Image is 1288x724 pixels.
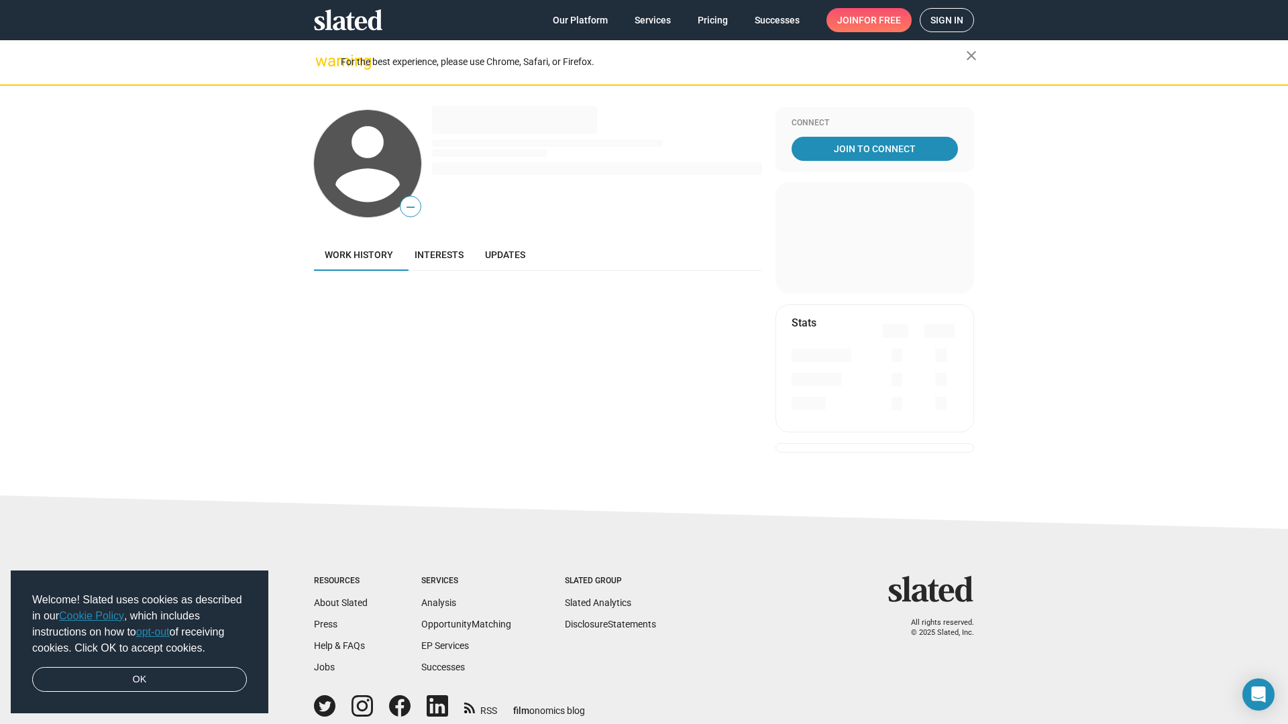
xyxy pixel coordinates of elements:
[553,8,608,32] span: Our Platform
[897,618,974,638] p: All rights reserved. © 2025 Slated, Inc.
[421,576,511,587] div: Services
[404,239,474,271] a: Interests
[565,597,631,608] a: Slated Analytics
[794,137,955,161] span: Join To Connect
[314,239,404,271] a: Work history
[314,662,335,672] a: Jobs
[837,8,901,32] span: Join
[930,9,963,32] span: Sign in
[744,8,810,32] a: Successes
[542,8,619,32] a: Our Platform
[1242,678,1275,711] div: Open Intercom Messenger
[963,48,979,64] mat-icon: close
[314,597,368,608] a: About Slated
[698,8,728,32] span: Pricing
[755,8,800,32] span: Successes
[624,8,682,32] a: Services
[315,53,331,69] mat-icon: warning
[920,8,974,32] a: Sign in
[32,667,247,692] a: dismiss cookie message
[485,249,525,260] span: Updates
[687,8,739,32] a: Pricing
[792,316,816,330] mat-card-title: Stats
[565,576,656,587] div: Slated Group
[11,570,268,714] div: cookieconsent
[565,619,656,629] a: DisclosureStatements
[421,640,469,651] a: EP Services
[314,619,337,629] a: Press
[400,198,421,216] span: —
[792,118,958,129] div: Connect
[464,697,497,717] a: RSS
[32,592,247,656] span: Welcome! Slated uses cookies as described in our , which includes instructions on how to of recei...
[513,694,585,717] a: filmonomics blog
[314,576,368,587] div: Resources
[59,610,124,621] a: Cookie Policy
[792,137,958,161] a: Join To Connect
[421,597,456,608] a: Analysis
[325,249,393,260] span: Work history
[635,8,671,32] span: Services
[136,626,170,638] a: opt-out
[513,705,529,716] span: film
[421,619,511,629] a: OpportunityMatching
[421,662,465,672] a: Successes
[341,53,966,71] div: For the best experience, please use Chrome, Safari, or Firefox.
[474,239,536,271] a: Updates
[314,640,365,651] a: Help & FAQs
[859,8,901,32] span: for free
[415,249,464,260] span: Interests
[826,8,912,32] a: Joinfor free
